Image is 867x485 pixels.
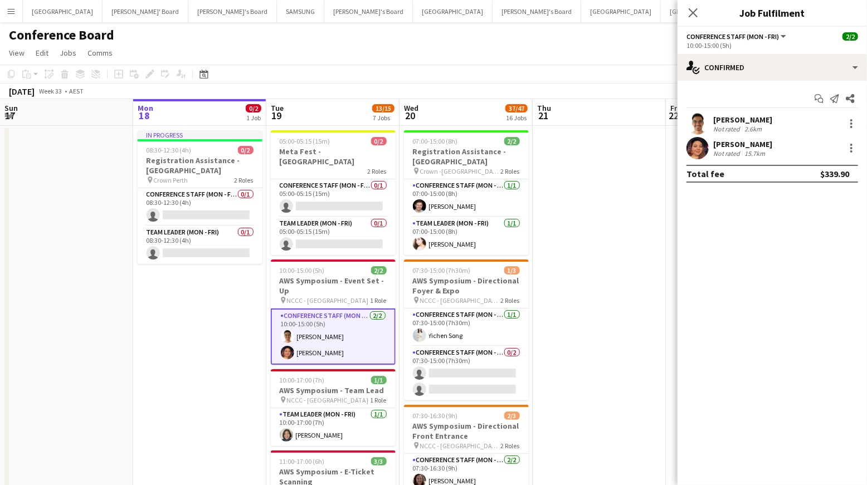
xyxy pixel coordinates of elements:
[37,87,65,95] span: Week 33
[271,308,396,365] app-card-role: Conference Staff (Mon - Fri)2/210:00-15:00 (5h)[PERSON_NAME][PERSON_NAME]
[413,137,458,145] span: 07:00-15:00 (8h)
[271,408,396,446] app-card-role: Team Leader (Mon - Fri)1/110:00-17:00 (7h)[PERSON_NAME]
[324,1,413,22] button: [PERSON_NAME]'s Board
[413,266,471,275] span: 07:30-15:00 (7h30m)
[678,6,867,20] h3: Job Fulfilment
[138,226,262,264] app-card-role: Team Leader (Mon - Fri)0/108:30-12:30 (4h)
[138,130,262,139] div: In progress
[372,104,394,112] span: 13/15
[271,385,396,395] h3: AWS Symposium - Team Lead
[404,130,529,255] app-job-card: 07:00-15:00 (8h)2/2Registration Assistance - [GEOGRAPHIC_DATA] Crown -[GEOGRAPHIC_DATA]2 RolesCon...
[83,46,117,60] a: Comms
[246,104,261,112] span: 0/2
[661,1,793,22] button: [GEOGRAPHIC_DATA]/Gold Coast Winter
[420,167,501,175] span: Crown -[GEOGRAPHIC_DATA]
[504,137,520,145] span: 2/2
[280,266,325,275] span: 10:00-15:00 (5h)
[402,109,418,122] span: 20
[9,48,25,58] span: View
[713,125,742,133] div: Not rated
[23,1,103,22] button: [GEOGRAPHIC_DATA]
[280,376,325,384] span: 10:00-17:00 (7h)
[493,1,581,22] button: [PERSON_NAME]'s Board
[271,276,396,296] h3: AWS Symposium - Event Set - Up
[269,109,284,122] span: 19
[287,296,369,305] span: NCCC - [GEOGRAPHIC_DATA]
[404,421,529,441] h3: AWS Symposium - Directional Front Entrance
[271,179,396,217] app-card-role: Conference Staff (Mon - Fri)0/105:00-05:15 (15m)
[404,346,529,400] app-card-role: Conference Staff (Mon - Fri)0/207:30-15:00 (7h30m)
[742,125,764,133] div: 2.6km
[271,259,396,365] app-job-card: 10:00-15:00 (5h)2/2AWS Symposium - Event Set - Up NCCC - [GEOGRAPHIC_DATA]1 RoleConference Staff ...
[504,411,520,420] span: 2/3
[504,266,520,275] span: 1/3
[404,217,529,255] app-card-role: Team Leader (Mon - Fri)1/107:00-15:00 (8h)[PERSON_NAME]
[280,137,330,145] span: 05:00-05:15 (15m)
[404,276,529,296] h3: AWS Symposium - Directional Foyer & Expo
[154,176,188,184] span: Crown Perth
[371,266,387,275] span: 2/2
[420,296,501,305] span: NCCC - [GEOGRAPHIC_DATA]
[138,103,153,113] span: Mon
[373,114,394,122] div: 7 Jobs
[420,442,501,450] span: NCCC - [GEOGRAPHIC_DATA]
[287,396,369,404] span: NCCC - [GEOGRAPHIC_DATA]
[277,1,324,22] button: SAMSUNG
[235,176,254,184] span: 2 Roles
[280,457,325,466] span: 11:00-17:00 (6h)
[188,1,277,22] button: [PERSON_NAME]'s Board
[147,146,192,154] span: 08:30-12:30 (4h)
[271,146,396,166] h3: Meta Fest - [GEOGRAPHIC_DATA]
[9,86,35,97] div: [DATE]
[368,167,387,175] span: 2 Roles
[669,109,679,122] span: 22
[404,259,529,400] app-job-card: 07:30-15:00 (7h30m)1/3AWS Symposium - Directional Foyer & Expo NCCC - [GEOGRAPHIC_DATA]2 RolesCon...
[713,115,772,125] div: [PERSON_NAME]
[535,109,551,122] span: 21
[271,130,396,255] app-job-card: 05:00-05:15 (15m)0/2Meta Fest - [GEOGRAPHIC_DATA]2 RolesConference Staff (Mon - Fri)0/105:00-05:1...
[686,168,724,179] div: Total fee
[404,103,418,113] span: Wed
[501,296,520,305] span: 2 Roles
[271,217,396,255] app-card-role: Team Leader (Mon - Fri)0/105:00-05:15 (15m)
[713,139,772,149] div: [PERSON_NAME]
[413,1,493,22] button: [GEOGRAPHIC_DATA]
[686,32,788,41] button: Conference Staff (Mon - Fri)
[678,54,867,81] div: Confirmed
[138,188,262,226] app-card-role: Conference Staff (Mon - Fri)0/108:30-12:30 (4h)
[3,109,18,122] span: 17
[713,149,742,158] div: Not rated
[404,179,529,217] app-card-role: Conference Staff (Mon - Fri)1/107:00-15:00 (8h)[PERSON_NAME]
[271,369,396,446] app-job-card: 10:00-17:00 (7h)1/1AWS Symposium - Team Lead NCCC - [GEOGRAPHIC_DATA]1 RoleTeam Leader (Mon - Fri...
[9,27,114,43] h1: Conference Board
[404,308,529,346] app-card-role: Conference Staff (Mon - Fri)1/107:30-15:00 (7h30m)Yichen Song
[404,146,529,166] h3: Registration Assistance - [GEOGRAPHIC_DATA]
[371,376,387,384] span: 1/1
[246,114,261,122] div: 1 Job
[87,48,113,58] span: Comms
[371,457,387,466] span: 3/3
[138,155,262,175] h3: Registration Assistance - [GEOGRAPHIC_DATA]
[505,104,528,112] span: 37/47
[686,41,858,50] div: 10:00-15:00 (5h)
[501,167,520,175] span: 2 Roles
[60,48,76,58] span: Jobs
[371,396,387,404] span: 1 Role
[4,103,18,113] span: Sun
[31,46,53,60] a: Edit
[506,114,527,122] div: 16 Jobs
[136,109,153,122] span: 18
[371,296,387,305] span: 1 Role
[670,103,679,113] span: Fri
[238,146,254,154] span: 0/2
[581,1,661,22] button: [GEOGRAPHIC_DATA]
[138,130,262,264] app-job-card: In progress08:30-12:30 (4h)0/2Registration Assistance - [GEOGRAPHIC_DATA] Crown Perth2 RolesConfe...
[413,411,458,420] span: 07:30-16:30 (9h)
[103,1,188,22] button: [PERSON_NAME]' Board
[686,32,779,41] span: Conference Staff (Mon - Fri)
[371,137,387,145] span: 0/2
